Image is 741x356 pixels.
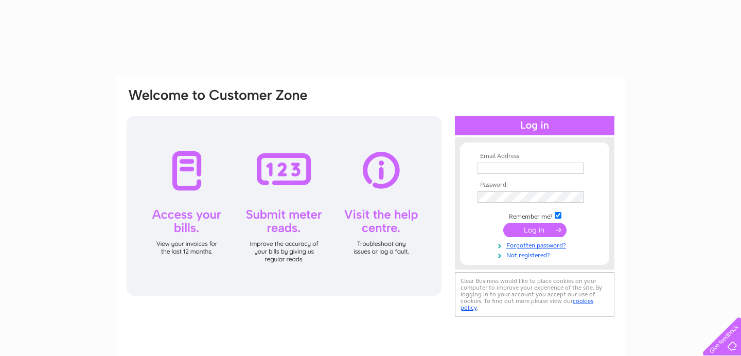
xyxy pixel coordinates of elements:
th: Password: [475,182,594,189]
th: Email Address: [475,153,594,160]
div: Clear Business would like to place cookies on your computer to improve your experience of the sit... [455,272,614,317]
a: Not registered? [478,250,594,259]
td: Remember me? [475,210,594,221]
input: Submit [503,223,567,237]
a: cookies policy [461,297,593,311]
a: Forgotten password? [478,240,594,250]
